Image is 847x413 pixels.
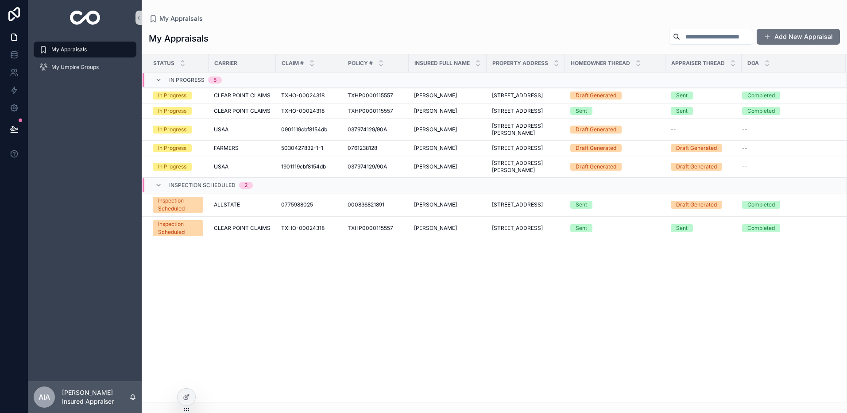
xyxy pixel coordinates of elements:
span: CLEAR POINT CLAIMS [214,225,271,232]
a: 037974129/90A [348,126,403,133]
a: -- [742,163,835,170]
span: 037974129/90A [348,163,387,170]
a: Completed [742,107,835,115]
a: [PERSON_NAME] [414,126,481,133]
a: USAA [214,163,271,170]
span: ALLSTATE [214,201,240,208]
span: 0901119cbf8154db [281,126,327,133]
div: 5 [213,76,217,84]
span: My Umpire Groups [51,64,99,71]
div: Inspection Scheduled [158,197,198,213]
span: In Progress [169,76,205,84]
a: -- [742,145,835,152]
a: Sent [570,224,660,232]
a: My Umpire Groups [34,59,136,75]
span: [PERSON_NAME] [414,126,457,133]
a: ALLSTATE [214,201,271,208]
a: -- [742,126,835,133]
span: 1901119cbf8154db [281,163,326,170]
a: CLEAR POINT CLAIMS [214,107,271,115]
span: Claim # [282,60,304,67]
a: 0761238128 [348,145,403,152]
span: Inspection Scheduled [169,182,236,189]
div: Draft Generated [676,201,717,209]
div: Completed [747,201,775,209]
div: scrollable content [28,35,142,87]
div: In Progress [158,163,186,171]
span: -- [671,126,676,133]
a: [PERSON_NAME] [414,92,481,99]
a: TXHO-00024318 [281,225,337,232]
a: Draft Generated [671,144,736,152]
a: 0775988025 [281,201,337,208]
span: Carrier [214,60,237,67]
a: Sent [671,92,736,99]
span: -- [742,126,747,133]
div: Draft Generated [676,144,717,152]
div: In Progress [158,144,186,152]
span: 000836821891 [348,201,384,208]
span: TXHP0000115557 [348,225,393,232]
a: In Progress [153,144,203,152]
a: In Progress [153,92,203,99]
a: Completed [742,92,835,99]
span: Status [153,60,174,67]
a: My Appraisals [34,42,136,57]
div: In Progress [158,107,186,115]
a: Draft Generated [671,201,736,209]
span: Policy # [348,60,373,67]
button: Add New Appraisal [757,29,840,45]
span: FARMERS [214,145,239,152]
span: TXHP0000115557 [348,107,393,115]
span: [PERSON_NAME] [414,201,457,208]
a: Draft Generated [671,163,736,171]
a: [STREET_ADDRESS] [492,201,560,208]
span: [STREET_ADDRESS] [492,145,543,152]
span: TXHO-00024318 [281,107,325,115]
a: Completed [742,224,835,232]
span: TXHP0000115557 [348,92,393,99]
span: Insured Full Name [414,60,470,67]
a: [STREET_ADDRESS] [492,225,560,232]
span: [PERSON_NAME] [414,225,457,232]
a: TXHP0000115557 [348,92,403,99]
div: Sent [576,201,587,209]
span: [STREET_ADDRESS] [492,201,543,208]
span: [STREET_ADDRESS] [492,107,543,115]
span: TXHO-00024318 [281,225,325,232]
a: Sent [570,201,660,209]
div: Draft Generated [676,163,717,171]
div: Sent [576,224,587,232]
a: [STREET_ADDRESS][PERSON_NAME] [492,160,560,174]
span: -- [742,163,747,170]
a: Sent [671,107,736,115]
a: TXHO-00024318 [281,92,337,99]
span: My Appraisals [159,14,203,23]
a: FARMERS [214,145,271,152]
a: In Progress [153,163,203,171]
div: Draft Generated [576,92,616,99]
div: In Progress [158,92,186,99]
a: USAA [214,126,271,133]
a: Sent [570,107,660,115]
a: Draft Generated [570,126,660,134]
a: Inspection Scheduled [153,220,203,236]
a: 0901119cbf8154db [281,126,337,133]
a: [STREET_ADDRESS] [492,145,560,152]
a: Draft Generated [570,144,660,152]
span: USAA [214,126,228,133]
span: [STREET_ADDRESS][PERSON_NAME] [492,122,560,137]
a: Draft Generated [570,92,660,99]
a: [STREET_ADDRESS] [492,107,560,115]
div: Draft Generated [576,144,616,152]
span: TXHO-00024318 [281,92,325,99]
a: TXHP0000115557 [348,225,403,232]
span: [PERSON_NAME] [414,92,457,99]
span: 0775988025 [281,201,313,208]
span: Property Address [492,60,548,67]
div: Completed [747,107,775,115]
span: [STREET_ADDRESS] [492,225,543,232]
div: In Progress [158,126,186,134]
